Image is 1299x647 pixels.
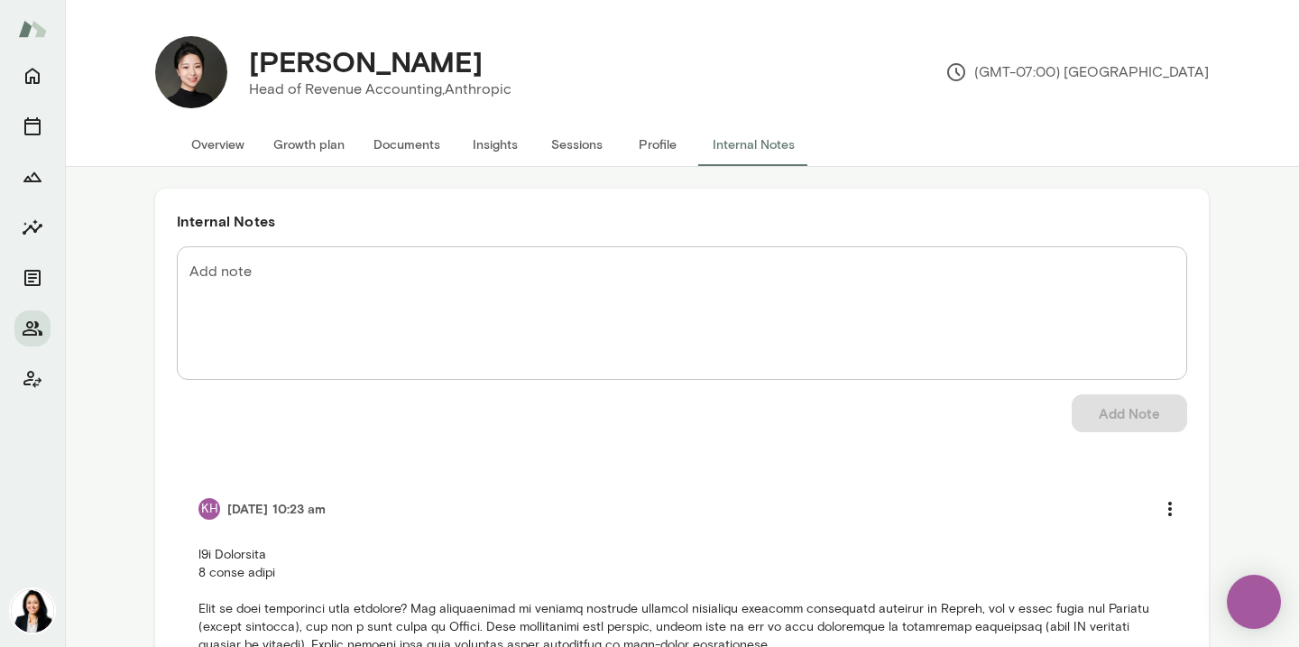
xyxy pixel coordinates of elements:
[698,123,809,166] button: Internal Notes
[18,12,47,46] img: Mento
[14,310,51,347] button: Members
[227,500,327,518] h6: [DATE] 10:23 am
[14,108,51,144] button: Sessions
[14,209,51,245] button: Insights
[14,260,51,296] button: Documents
[536,123,617,166] button: Sessions
[249,79,511,100] p: Head of Revenue Accounting, Anthropic
[11,589,54,633] img: Monica Aggarwal
[617,123,698,166] button: Profile
[177,123,259,166] button: Overview
[1151,490,1189,528] button: more
[155,36,227,108] img: Celine Xie
[945,61,1209,83] p: (GMT-07:00) [GEOGRAPHIC_DATA]
[455,123,536,166] button: Insights
[14,361,51,397] button: Client app
[259,123,359,166] button: Growth plan
[14,159,51,195] button: Growth Plan
[177,210,1187,232] h6: Internal Notes
[359,123,455,166] button: Documents
[14,58,51,94] button: Home
[198,498,220,520] div: KH
[249,44,483,79] h4: [PERSON_NAME]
